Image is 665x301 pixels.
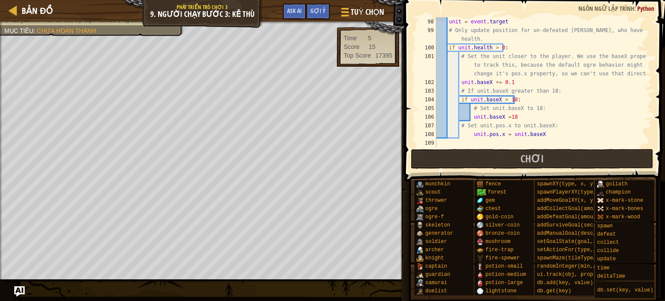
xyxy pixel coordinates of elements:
img: portrait.png [416,263,423,270]
button: Chơi [411,149,654,169]
img: portrait.png [477,246,484,253]
div: 98 [416,17,436,26]
img: portrait.png [477,238,484,245]
span: guardian [425,272,450,278]
span: x-mark-stone [606,197,643,204]
span: db.get(key) [537,288,571,294]
img: portrait.png [416,230,423,237]
img: portrait.png [477,255,484,262]
img: portrait.png [597,181,604,188]
span: collect [597,240,619,246]
span: fire-trap [485,247,513,253]
img: portrait.png [416,222,423,229]
div: 101 [416,52,436,78]
img: portrait.png [416,189,423,196]
span: db.add(key, value) [537,280,593,286]
div: 100 [416,43,436,52]
img: portrait.png [477,181,484,188]
div: 110 [416,147,436,156]
div: Top Score [344,51,371,60]
span: Ask AI [287,6,302,15]
div: 17395 [375,51,392,60]
span: duelist [425,288,447,294]
span: bronze-coin [485,230,520,236]
img: portrait.png [477,230,484,237]
span: time [597,265,610,271]
span: ogre-f [425,214,444,220]
img: portrait.png [477,279,484,286]
button: Ask AI [14,286,25,297]
img: portrait.png [477,263,484,270]
img: portrait.png [416,238,423,245]
span: ogre [425,206,438,212]
span: : [33,27,37,34]
img: portrait.png [416,271,423,278]
div: 15 [369,42,376,51]
span: addSurviveGoal(seconds) [537,222,609,228]
span: chest [485,206,501,212]
img: portrait.png [416,279,423,286]
img: portrait.png [416,205,423,212]
div: 99 [416,26,436,43]
img: portrait.png [477,197,484,204]
span: Tuỳ chọn [351,6,384,18]
span: archer [425,247,444,253]
img: portrait.png [597,205,604,212]
span: gem [485,197,495,204]
span: x-mark-bones [606,206,643,212]
span: Mục tiêu [4,27,33,34]
span: fence [485,181,501,187]
img: portrait.png [416,197,423,204]
img: portrait.png [477,214,484,220]
img: portrait.png [416,288,423,295]
span: Chưa hoàn thành [37,27,96,34]
img: portrait.png [597,197,604,204]
span: lightstone [485,288,517,294]
img: portrait.png [416,181,423,188]
span: goliath [606,181,627,187]
a: Bản đồ [17,5,53,16]
span: silver-coin [485,222,520,228]
button: Tuỳ chọn [334,3,389,24]
span: potion-small [485,263,523,269]
img: portrait.png [416,255,423,262]
span: deltaTime [597,273,625,279]
span: db.set(key, value) [597,287,653,293]
img: portrait.png [477,271,484,278]
div: 105 [416,104,436,113]
span: Bản đồ [22,5,53,16]
div: 109 [416,139,436,147]
span: scout [425,189,441,195]
span: update [597,256,616,262]
img: portrait.png [477,205,484,212]
span: addMoveGoalXY(x, y) [537,197,596,204]
span: munchkin [425,181,450,187]
span: spawnMaze(tileType, seed) [537,255,615,261]
img: portrait.png [597,214,604,220]
span: champion [606,189,631,195]
img: portrait.png [416,214,423,220]
div: 102 [416,78,436,87]
div: 5 [368,34,371,42]
span: ui.track(obj, prop) [537,272,596,278]
span: Gợi ý [310,6,326,15]
span: spawnXY(type, x, y) [537,181,596,187]
div: 106 [416,113,436,121]
span: soldier [425,239,447,245]
span: mushroom [485,239,510,245]
div: 108 [416,130,436,139]
div: Time [344,34,357,42]
img: portrait.png [477,288,484,295]
img: portrait.png [416,246,423,253]
span: potion-large [485,280,523,286]
div: Score [344,42,360,51]
span: addCollectGoal(amount) [537,206,605,212]
span: generator [425,230,453,236]
button: Ask AI [283,3,306,19]
span: spawnPlayerXY(type, x, y) [537,189,615,195]
span: potion-medium [485,272,526,278]
span: forest [488,189,507,195]
span: skeleton [425,222,450,228]
span: captain [425,263,447,269]
span: thrower [425,197,447,204]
